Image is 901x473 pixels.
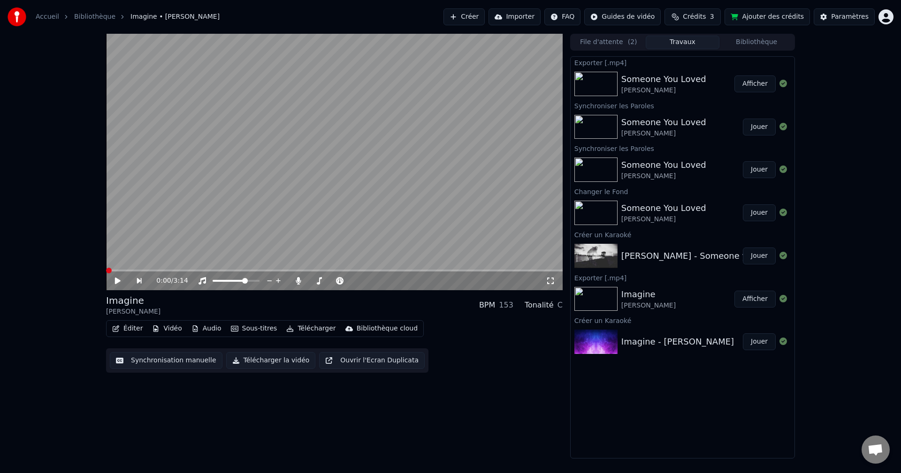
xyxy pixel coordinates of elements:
button: Importer [489,8,541,25]
button: Vidéo [148,322,185,335]
button: Travaux [646,36,720,49]
div: Changer le Fond [571,186,794,197]
button: Éditer [108,322,146,335]
span: ( 2 ) [628,38,637,47]
div: [PERSON_NAME] [621,172,706,181]
button: Jouer [743,161,776,178]
div: Someone You Loved [621,73,706,86]
a: Accueil [36,12,59,22]
div: Someone You Loved [621,158,706,172]
button: Afficher [734,75,776,92]
div: Imagine [621,288,676,301]
div: Exporter [.mp4] [571,272,794,283]
button: File d'attente [572,36,646,49]
div: Créer un Karaoké [571,315,794,326]
div: Imagine - [PERSON_NAME] [621,335,734,348]
button: Bibliothèque [719,36,794,49]
div: Synchroniser les Paroles [571,100,794,111]
button: Crédits3 [664,8,721,25]
button: Créer [443,8,485,25]
button: Jouer [743,248,776,264]
button: Jouer [743,119,776,135]
button: Afficher [734,291,776,308]
button: Télécharger la vidéo [226,352,316,369]
div: [PERSON_NAME] [621,215,706,224]
button: Ouvrir l'Ecran Duplicata [319,352,425,369]
div: [PERSON_NAME] [621,129,706,138]
div: Imagine [106,294,160,307]
div: Synchroniser les Paroles [571,143,794,154]
button: Paramètres [814,8,875,25]
div: Bibliothèque cloud [357,324,418,333]
div: Exporter [.mp4] [571,57,794,68]
span: Imagine • [PERSON_NAME] [130,12,220,22]
button: Synchronisation manuelle [110,352,222,369]
button: Jouer [743,204,776,221]
span: Crédits [683,12,706,22]
div: [PERSON_NAME] [106,307,160,316]
button: Guides de vidéo [584,8,661,25]
img: youka [8,8,26,26]
div: Créer un Karaoké [571,229,794,240]
div: Paramètres [831,12,869,22]
button: Sous-titres [227,322,281,335]
span: 0:00 [156,276,171,285]
div: [PERSON_NAME] [621,301,676,310]
button: Télécharger [283,322,339,335]
nav: breadcrumb [36,12,220,22]
div: [PERSON_NAME] - Someone you loved [621,249,784,263]
button: Jouer [743,333,776,350]
button: FAQ [544,8,580,25]
div: Ouvrir le chat [862,435,890,464]
div: Tonalité [525,300,554,311]
div: C [557,300,563,311]
div: BPM [479,300,495,311]
button: Audio [188,322,225,335]
div: Someone You Loved [621,202,706,215]
div: 153 [499,300,513,311]
button: Ajouter des crédits [725,8,810,25]
div: Someone You Loved [621,116,706,129]
div: [PERSON_NAME] [621,86,706,95]
div: / [156,276,179,285]
span: 3:14 [173,276,188,285]
span: 3 [710,12,714,22]
a: Bibliothèque [74,12,115,22]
